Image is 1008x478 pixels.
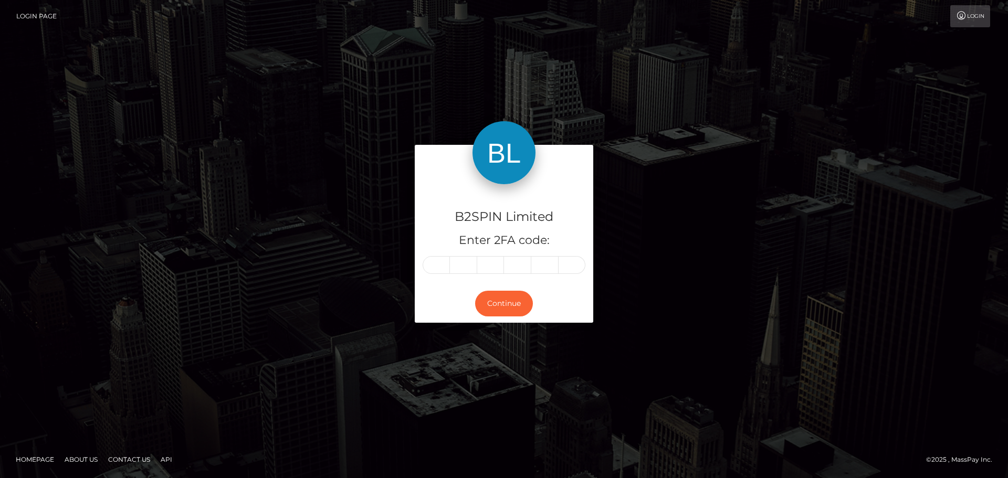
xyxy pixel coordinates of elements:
[950,5,990,27] a: Login
[472,121,535,184] img: B2SPIN Limited
[16,5,57,27] a: Login Page
[156,451,176,468] a: API
[60,451,102,468] a: About Us
[423,232,585,249] h5: Enter 2FA code:
[104,451,154,468] a: Contact Us
[12,451,58,468] a: Homepage
[475,291,533,316] button: Continue
[423,208,585,226] h4: B2SPIN Limited
[926,454,1000,465] div: © 2025 , MassPay Inc.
